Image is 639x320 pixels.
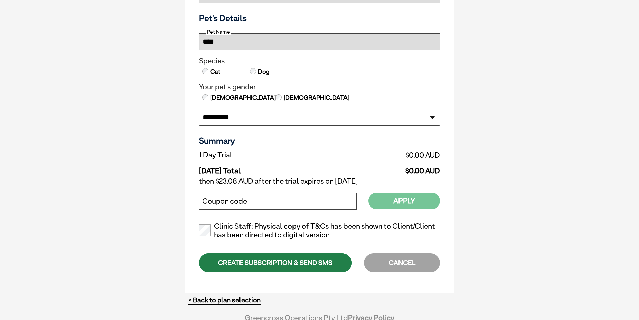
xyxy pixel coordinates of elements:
[196,13,443,23] h3: Pet's Details
[202,197,247,206] label: Coupon code
[199,136,440,146] h3: Summary
[364,253,440,272] div: CANCEL
[188,296,261,304] a: < Back to plan selection
[199,83,440,91] legend: Your pet's gender
[199,253,352,272] div: CREATE SUBSCRIPTION & SEND SMS
[199,222,440,239] label: Clinic Staff: Physical copy of T&Cs has been shown to Client/Client has been directed to digital ...
[368,193,440,209] button: Apply
[330,161,440,175] td: $0.00 AUD
[199,161,330,175] td: [DATE] Total
[199,149,330,161] td: 1 Day Trial
[199,175,440,187] td: then $23.08 AUD after the trial expires on [DATE]
[199,224,211,236] input: Clinic Staff: Physical copy of T&Cs has been shown to Client/Client has been directed to digital ...
[199,57,440,65] legend: Species
[330,149,440,161] td: $0.00 AUD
